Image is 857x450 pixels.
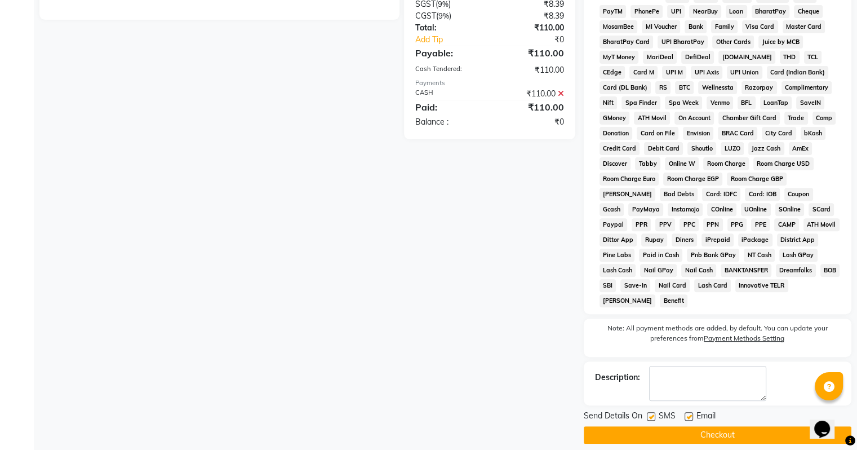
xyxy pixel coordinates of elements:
span: CEdge [600,66,625,79]
span: UPI BharatPay [658,36,708,48]
span: BTC [675,81,694,94]
div: Balance : [407,116,490,128]
span: ATH Movil [634,112,670,125]
span: Paid in Cash [639,249,682,262]
span: PPV [655,218,675,231]
span: Trade [784,112,808,125]
div: Description: [595,372,640,383]
span: COnline [707,203,736,216]
span: SOnline [775,203,805,216]
iframe: chat widget [810,405,846,439]
span: PayTM [600,5,627,18]
span: Innovative TELR [735,279,788,292]
span: Card on File [637,127,678,140]
div: Payments [415,78,564,88]
span: Tabby [635,157,660,170]
a: Add Tip [407,34,503,46]
span: CGST [415,11,436,21]
span: Spa Finder [621,96,660,109]
span: NearBuy [689,5,721,18]
span: LoanTap [760,96,792,109]
span: Gcash [600,203,624,216]
label: Note: All payment methods are added, by default. You can update your preferences from [595,323,840,348]
span: PPN [703,218,723,231]
span: Card: IDFC [702,188,740,201]
span: SCard [809,203,834,216]
span: PPR [632,218,651,231]
span: BharatPay Card [600,36,654,48]
span: UPI Axis [691,66,722,79]
span: ATH Movil [803,218,840,231]
span: UPI M [662,66,686,79]
div: Paid: [407,100,490,114]
span: Comp [812,112,836,125]
span: AmEx [789,142,812,155]
span: Diners [672,233,697,246]
span: Save-In [620,279,650,292]
span: Room Charge GBP [727,173,787,186]
span: Other Cards [712,36,754,48]
span: Email [696,410,716,424]
span: PPC [680,218,699,231]
span: Card (DL Bank) [600,81,651,94]
span: PPG [727,218,747,231]
span: Send Details On [584,410,642,424]
span: Room Charge [703,157,749,170]
span: Pnb Bank GPay [687,249,739,262]
span: iPrepaid [701,233,734,246]
span: Jazz Cash [748,142,784,155]
span: Bad Debts [660,188,698,201]
span: Instamojo [668,203,703,216]
span: [PERSON_NAME] [600,188,656,201]
span: On Account [674,112,714,125]
span: BANKTANSFER [721,264,771,277]
span: Paypal [600,218,628,231]
span: Spa Week [665,96,702,109]
span: Dreamfolks [776,264,816,277]
span: Bank [685,20,707,33]
div: ₹110.00 [490,88,572,100]
span: MI Voucher [642,20,680,33]
span: Room Charge USD [753,157,814,170]
span: MariDeal [643,51,677,64]
span: Shoutlo [687,142,716,155]
div: Total: [407,22,490,34]
div: Cash Tendered: [407,64,490,76]
span: Room Charge EGP [663,173,722,186]
span: Lash GPay [779,249,818,262]
span: CAMP [774,218,799,231]
div: ₹8.39 [490,10,572,22]
span: NT Cash [744,249,775,262]
span: City Card [762,127,796,140]
span: Visa Card [742,20,778,33]
span: Debit Card [644,142,683,155]
span: Chamber Gift Card [718,112,780,125]
span: SBI [600,279,616,292]
span: BOB [820,264,840,277]
div: ₹110.00 [490,100,572,114]
span: BRAC Card [718,127,757,140]
span: SaveIN [796,96,824,109]
span: UPI [667,5,685,18]
span: Lash Cash [600,264,636,277]
span: Lash Card [694,279,731,292]
label: Payment Methods Setting [704,333,784,343]
span: THD [780,51,800,64]
div: ₹0 [503,34,572,46]
span: Pine Labs [600,249,635,262]
span: BFL [738,96,756,109]
span: Donation [600,127,633,140]
span: Venmo [707,96,733,109]
span: Razorpay [741,81,777,94]
span: Wellnessta [698,81,737,94]
span: Online W [665,157,699,170]
span: Coupon [784,188,813,201]
span: Card (Indian Bank) [767,66,829,79]
div: Payable: [407,46,490,60]
span: Card M [629,66,658,79]
span: Credit Card [600,142,640,155]
span: LUZO [721,142,744,155]
span: Discover [600,157,631,170]
span: District App [777,233,819,246]
span: UOnline [741,203,771,216]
